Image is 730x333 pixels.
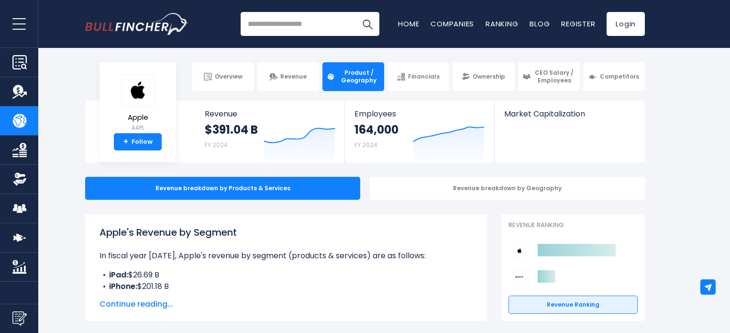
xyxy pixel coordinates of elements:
span: Overview [215,73,243,80]
span: Competitors [600,73,639,80]
a: CEO Salary / Employees [518,62,580,91]
a: Overview [192,62,254,91]
strong: $391.04 B [205,122,258,137]
li: $26.69 B [100,269,473,281]
span: Revenue [205,109,335,118]
a: Revenue [257,62,319,91]
a: Ownership [453,62,514,91]
a: Login [607,12,645,36]
span: CEO Salary / Employees [533,69,575,84]
span: Market Capitalization [504,109,634,118]
span: Employees [354,109,484,118]
span: Apple [121,114,155,122]
a: Competitors [583,62,645,91]
img: Ownership [12,172,27,186]
a: +Follow [114,133,162,150]
a: Financials [387,62,449,91]
a: Blog [530,19,550,29]
a: Home [398,19,419,29]
b: iPad: [109,269,128,280]
button: Search [355,12,379,36]
a: Ranking [486,19,518,29]
div: Revenue breakdown by Products & Services [85,177,360,200]
p: Revenue Ranking [509,221,638,230]
span: Continue reading... [100,299,473,310]
img: Apple competitors logo [513,244,526,257]
a: Revenue Ranking [509,296,638,314]
strong: + [123,138,128,146]
a: Employees 164,000 FY 2024 [345,101,494,162]
div: Revenue breakdown by Geography [370,177,645,200]
small: FY 2024 [354,141,377,149]
img: Bullfincher logo [85,13,188,35]
span: Revenue [280,73,307,80]
p: In fiscal year [DATE], Apple's revenue by segment (products & services) are as follows: [100,250,473,262]
small: AAPL [121,124,155,132]
a: Register [561,19,595,29]
b: iPhone: [109,281,137,292]
a: Revenue $391.04 B FY 2024 [195,101,345,162]
a: Product / Geography [322,62,384,91]
a: Apple AAPL [121,74,155,134]
strong: 164,000 [354,122,398,137]
li: $201.18 B [100,281,473,292]
h1: Apple's Revenue by Segment [100,225,473,240]
a: Companies [431,19,474,29]
small: FY 2024 [205,141,228,149]
a: Market Capitalization [495,101,644,135]
span: Ownership [473,73,505,80]
span: Financials [408,73,440,80]
img: Sony Group Corporation competitors logo [513,271,526,283]
a: Go to homepage [85,13,188,35]
span: Product / Geography [338,69,380,84]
